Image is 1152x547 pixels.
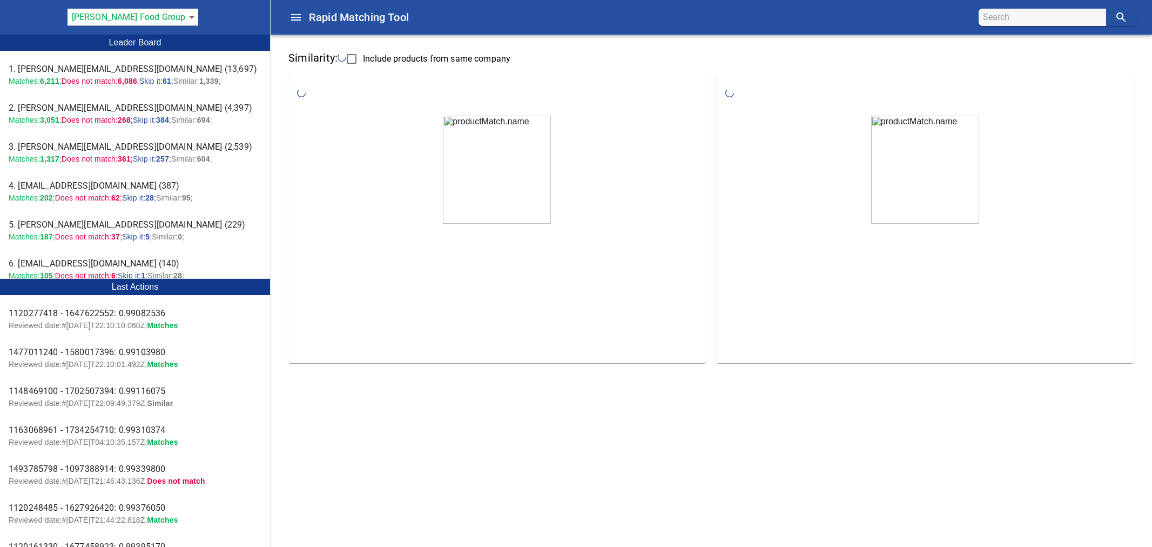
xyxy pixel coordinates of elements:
span: Reviewed date:# [DATE]T04:10:35.157Z ; [9,438,147,446]
b: 384 [156,116,169,124]
b: 5 [145,232,150,241]
span: Reviewed date:# [DATE]T21:46:43.136Z ; [9,477,147,485]
b: 187 [40,232,53,241]
button: search [1106,9,1136,26]
span: Matches: ; [9,271,55,280]
span: Matches [147,516,178,524]
b: 1,317 [40,155,59,163]
b: 61 [163,77,171,85]
span: Similar: ; [147,271,184,280]
span: Skip it: ; [139,77,173,85]
input: search [983,9,1106,26]
span: Reviewed date:# [DATE]T22:10:01.492Z ; [9,360,147,369]
b: 28 [173,271,182,280]
span: 1477011240 - 1580017396: 0.99103980 [9,346,261,359]
span: Similar: ; [173,77,221,85]
span: 1. [PERSON_NAME][EMAIL_ADDRESS][DOMAIN_NAME] (13,697) [9,63,261,76]
span: 1148469100 - 1702507394: 0.99116075 [9,385,261,398]
b: 6,211 [40,77,59,85]
span: Matches [147,438,178,446]
span: Matches: ; [9,194,55,202]
b: 361 [118,155,131,163]
b: 202 [40,194,53,202]
span: Matches [147,321,178,330]
span: Reviewed date:# [DATE]T22:10:10.060Z ; [9,321,147,330]
span: Matches: ; [9,77,62,85]
span: Does not match: ; [62,155,133,163]
span: Similar: ; [171,116,212,124]
span: Similar: ; [171,155,212,163]
span: Matches: ; [9,116,62,124]
b: 604 [197,155,210,163]
span: Reviewed date:# [DATE]T21:44:22.818Z ; [9,516,147,524]
span: Does not match: ; [55,194,122,202]
span: Similar [147,399,173,408]
span: Matches: ; [9,155,62,163]
span: Matches: ; [9,232,55,241]
b: 0 [178,232,182,241]
span: 1493785798 - 1097388914: 0.99339800 [9,463,261,476]
b: 28 [145,194,154,202]
b: 6,086 [118,77,137,85]
span: Does not match [147,477,205,485]
span: Matches [147,360,178,369]
b: 95 [182,194,191,202]
b: 1,339 [199,77,219,85]
span: Does not match: ; [62,116,133,124]
button: Collapse [283,4,309,30]
b: 694 [197,116,210,124]
span: Does not match: ; [62,77,139,85]
b: 1 [141,271,145,280]
span: Include products from same company [363,52,510,65]
span: Does not match: ; [55,232,122,241]
b: 6 [111,271,116,280]
div: [PERSON_NAME] Food Group [68,9,199,26]
b: 3,051 [40,116,59,124]
b: 268 [118,116,131,124]
h6: Rapid Matching Tool [309,9,978,26]
span: Similar: ; [152,232,184,241]
img: productMatch.name [443,110,551,224]
span: 6. [EMAIL_ADDRESS][DOMAIN_NAME] (140) [9,257,261,270]
span: Skip it: ; [133,155,171,163]
span: Similar: ; [156,194,193,202]
span: 1163068961 - 1734254710: 0.99310374 [9,424,261,437]
b: 37 [111,232,120,241]
span: 1120277418 - 1647622552: 0.99082536 [9,307,261,320]
span: Skip it: ; [133,116,171,124]
span: Skip it: ; [122,232,152,241]
span: Reviewed date:# [DATE]T22:09:49.379Z ; [9,399,147,408]
b: 105 [40,271,53,280]
span: 2. [PERSON_NAME][EMAIL_ADDRESS][DOMAIN_NAME] (4,397) [9,102,261,115]
span: 3. [PERSON_NAME][EMAIL_ADDRESS][DOMAIN_NAME] (2,539) [9,141,261,154]
p: Similarity: [283,48,1139,70]
b: 257 [156,155,169,163]
span: Skip it: ; [118,271,147,280]
span: 4. [EMAIL_ADDRESS][DOMAIN_NAME] (387) [9,179,261,192]
label: Include Products From Same Company [340,48,510,70]
span: 1120248485 - 1627926420: 0.99376050 [9,502,261,515]
span: Does not match: ; [55,271,118,280]
span: 5. [PERSON_NAME][EMAIL_ADDRESS][DOMAIN_NAME] (229) [9,218,261,231]
img: productMatch.name [871,110,979,224]
b: 62 [111,194,120,202]
span: Skip it: ; [122,194,156,202]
